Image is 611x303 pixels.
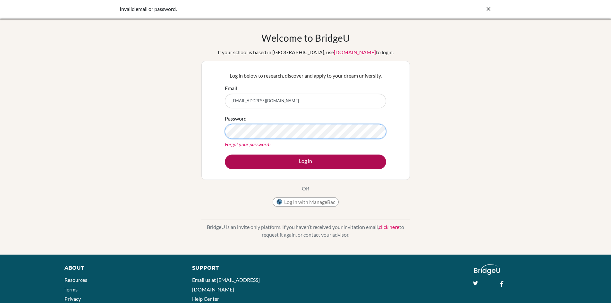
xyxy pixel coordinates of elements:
div: Invalid email or password. [120,5,395,13]
a: Terms [64,286,78,292]
a: Forgot your password? [225,141,271,147]
a: Help Center [192,296,219,302]
a: Resources [64,277,87,283]
label: Email [225,84,237,92]
img: logo_white@2x-f4f0deed5e89b7ecb1c2cc34c3e3d731f90f0f143d5ea2071677605dd97b5244.png [474,264,500,275]
a: Email us at [EMAIL_ADDRESS][DOMAIN_NAME] [192,277,260,292]
div: Support [192,264,298,272]
div: If your school is based in [GEOGRAPHIC_DATA], use to login. [218,48,394,56]
p: OR [302,185,309,192]
button: Log in [225,155,386,169]
p: BridgeU is an invite only platform. If you haven’t received your invitation email, to request it ... [201,223,410,239]
a: Privacy [64,296,81,302]
p: Log in below to research, discover and apply to your dream university. [225,72,386,80]
a: [DOMAIN_NAME] [334,49,376,55]
a: click here [379,224,399,230]
div: About [64,264,178,272]
label: Password [225,115,247,122]
button: Log in with ManageBac [273,197,339,207]
h1: Welcome to BridgeU [261,32,350,44]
